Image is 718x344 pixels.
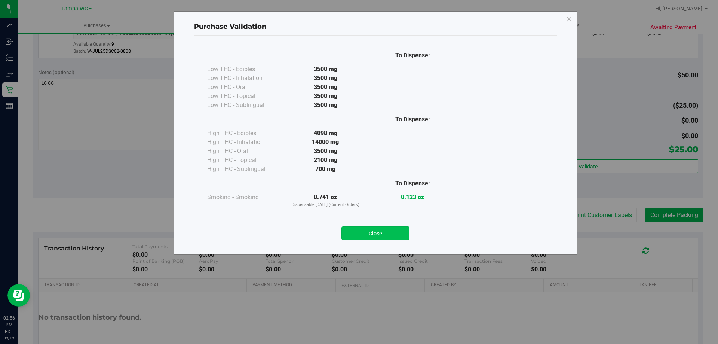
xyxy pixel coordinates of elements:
div: To Dispense: [369,51,456,60]
iframe: Resource center [7,284,30,307]
div: 3500 mg [282,83,369,92]
button: Close [341,226,409,240]
div: To Dispense: [369,179,456,188]
div: High THC - Edibles [207,129,282,138]
div: Low THC - Oral [207,83,282,92]
div: Low THC - Inhalation [207,74,282,83]
div: High THC - Oral [207,147,282,156]
div: To Dispense: [369,115,456,124]
div: 3500 mg [282,65,369,74]
p: Dispensable [DATE] (Current Orders) [282,202,369,208]
div: 3500 mg [282,74,369,83]
div: Smoking - Smoking [207,193,282,202]
div: Low THC - Topical [207,92,282,101]
div: 2100 mg [282,156,369,165]
div: High THC - Inhalation [207,138,282,147]
div: 14000 mg [282,138,369,147]
div: 3500 mg [282,101,369,110]
div: Low THC - Sublingual [207,101,282,110]
div: 3500 mg [282,92,369,101]
div: High THC - Topical [207,156,282,165]
div: 700 mg [282,165,369,174]
div: High THC - Sublingual [207,165,282,174]
div: 4098 mg [282,129,369,138]
div: 0.741 oz [282,193,369,208]
div: 3500 mg [282,147,369,156]
strong: 0.123 oz [401,194,424,201]
span: Purchase Validation [194,22,267,31]
div: Low THC - Edibles [207,65,282,74]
